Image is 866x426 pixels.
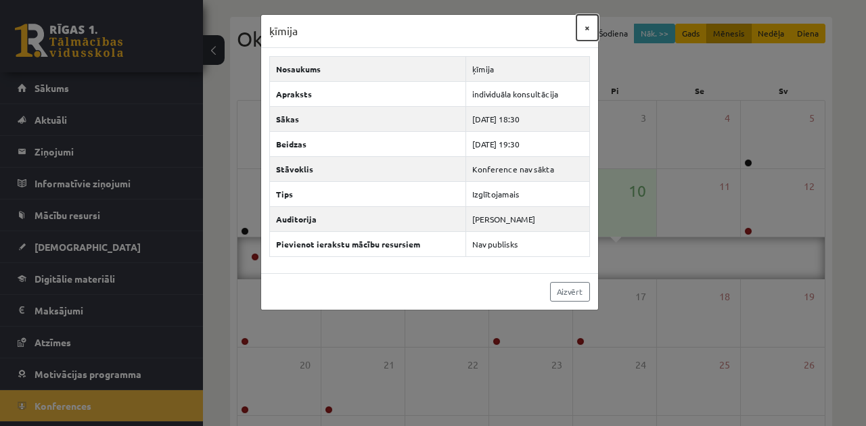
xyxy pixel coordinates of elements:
td: Konference nav sākta [466,156,590,181]
h3: ķīmija [269,23,298,39]
td: Izglītojamais [466,181,590,206]
th: Stāvoklis [270,156,466,181]
th: Apraksts [270,81,466,106]
th: Tips [270,181,466,206]
th: Pievienot ierakstu mācību resursiem [270,231,466,256]
td: Nav publisks [466,231,590,256]
td: individuāla konsultācija [466,81,590,106]
th: Auditorija [270,206,466,231]
th: Sākas [270,106,466,131]
td: [DATE] 19:30 [466,131,590,156]
td: ķīmija [466,56,590,81]
button: × [576,15,598,41]
th: Nosaukums [270,56,466,81]
th: Beidzas [270,131,466,156]
td: [DATE] 18:30 [466,106,590,131]
a: Aizvērt [550,282,590,302]
td: [PERSON_NAME] [466,206,590,231]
